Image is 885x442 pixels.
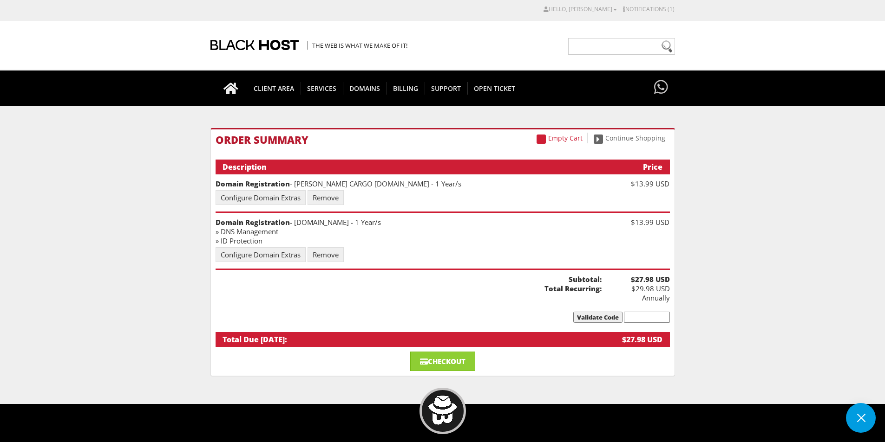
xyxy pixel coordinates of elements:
a: Configure Domain Extras [216,190,306,205]
a: Hello, [PERSON_NAME] [544,5,617,13]
div: $13.99 USD [602,179,670,188]
span: The Web is what we make of it! [307,41,407,50]
div: $29.98 USD Annually [602,275,670,302]
b: Subtotal: [216,275,602,284]
a: Support [425,70,468,106]
a: Continue Shopping [589,133,670,143]
div: - [PERSON_NAME] CARGO [DOMAIN_NAME] - 1 Year/s [216,179,602,188]
img: BlackHOST mascont, Blacky. [428,396,457,425]
a: Configure Domain Extras [216,247,306,262]
span: SERVICES [301,82,343,95]
a: Remove [308,247,344,262]
a: Have questions? [652,70,670,105]
div: - [DOMAIN_NAME] - 1 Year/s » DNS Management » ID Protection [216,218,602,245]
input: Need help? [568,38,675,55]
a: Checkout [410,352,475,371]
div: Description [223,162,597,172]
a: Open Ticket [467,70,522,106]
div: Total Due [DATE]: [223,334,597,345]
div: $27.98 USD [597,334,662,345]
span: Support [425,82,468,95]
span: Billing [387,82,425,95]
a: Go to homepage [214,70,248,106]
a: SERVICES [301,70,343,106]
strong: Domain Registration [216,179,290,188]
a: Billing [387,70,425,106]
a: Domains [343,70,387,106]
span: Open Ticket [467,82,522,95]
a: Notifications (1) [623,5,675,13]
h1: Order Summary [216,134,670,145]
span: Domains [343,82,387,95]
b: $27.98 USD [602,275,670,284]
a: Empty Cart [532,133,588,143]
div: Price [597,162,662,172]
input: Validate Code [573,312,623,323]
div: $13.99 USD [602,218,670,227]
strong: Domain Registration [216,218,290,227]
b: Total Recurring: [216,284,602,293]
span: CLIENT AREA [247,82,301,95]
a: Remove [308,190,344,205]
a: CLIENT AREA [247,70,301,106]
